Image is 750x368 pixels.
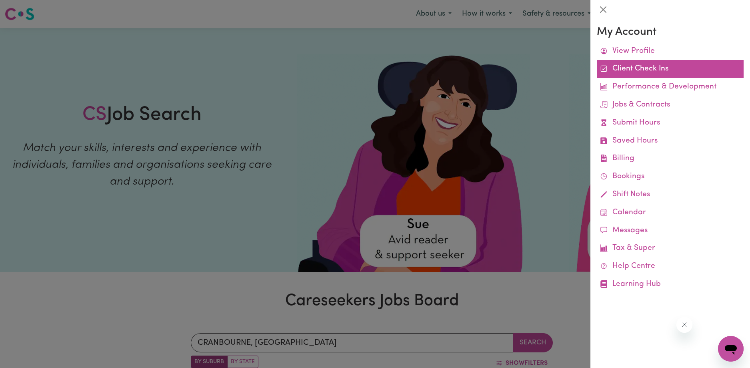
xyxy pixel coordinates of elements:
[597,3,610,16] button: Close
[597,186,744,204] a: Shift Notes
[597,150,744,168] a: Billing
[597,60,744,78] a: Client Check Ins
[597,26,744,39] h3: My Account
[597,239,744,257] a: Tax & Super
[718,336,744,362] iframe: Button to launch messaging window
[597,78,744,96] a: Performance & Development
[597,132,744,150] a: Saved Hours
[597,275,744,294] a: Learning Hub
[597,96,744,114] a: Jobs & Contracts
[597,42,744,60] a: View Profile
[597,222,744,240] a: Messages
[597,168,744,186] a: Bookings
[597,204,744,222] a: Calendar
[676,317,692,333] iframe: Close message
[597,257,744,275] a: Help Centre
[5,6,48,12] span: Need any help?
[597,114,744,132] a: Submit Hours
